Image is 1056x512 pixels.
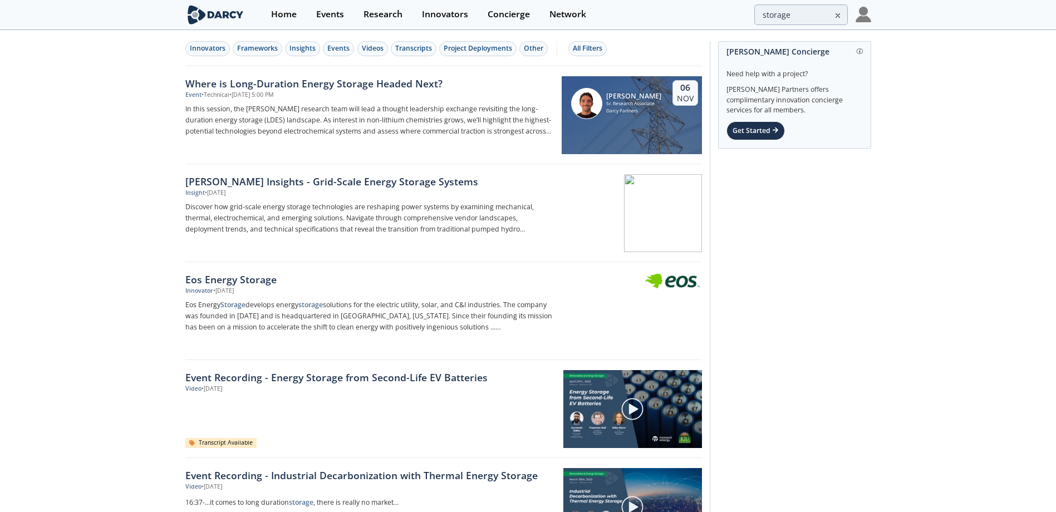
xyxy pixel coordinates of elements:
div: Get Started [726,121,785,140]
div: • Technical • [DATE] 5:00 PM [202,91,273,100]
div: • [DATE] [213,287,234,296]
div: Innovators [422,10,468,19]
div: Videos [362,43,384,53]
div: Events [327,43,350,53]
img: Profile [856,7,871,22]
a: Event Recording - Energy Storage from Second-Life EV Batteries [185,370,556,385]
a: Eos Energy Storage Innovator •[DATE] Eos EnergyStoragedevelops energystoragesolutions for the ele... [185,262,702,360]
img: play-chapters-gray.svg [621,397,644,421]
div: All Filters [573,43,602,53]
div: Transcript Available [185,438,257,448]
img: information.svg [857,48,863,55]
div: Transcripts [395,43,432,53]
div: Eos Energy Storage [185,272,554,287]
a: Event Recording - Industrial Decarbonization with Thermal Energy Storage [185,468,556,483]
div: Project Deployments [444,43,512,53]
div: Sr. Research Associate [606,100,661,107]
div: Other [524,43,543,53]
div: • [DATE] [202,483,222,491]
button: Frameworks [233,41,282,56]
div: Insight [185,189,205,198]
input: Advanced Search [754,4,848,25]
div: • [DATE] [205,189,225,198]
button: Project Deployments [439,41,517,56]
div: 06 [677,82,694,93]
div: Events [316,10,344,19]
div: Innovators [190,43,225,53]
a: 16:37-...it comes to long durationstorage, there is really no market... [185,495,556,510]
div: Research [364,10,402,19]
img: logo-wide.svg [185,5,246,24]
a: [PERSON_NAME] Insights - Grid-Scale Energy Storage Systems Insight •[DATE] Discover how grid-scal... [185,164,702,262]
button: Insights [285,41,320,56]
div: Darcy Partners [606,107,661,115]
div: Video [185,483,202,491]
div: Video [185,385,202,393]
strong: storage [298,300,323,309]
a: Where is Long-Duration Energy Storage Headed Next? Event •Technical•[DATE] 5:00 PM In this sessio... [185,66,702,164]
div: [PERSON_NAME] Partners offers complimentary innovation concierge services for all members. [726,79,863,116]
div: Nov [677,93,694,104]
div: Frameworks [237,43,278,53]
div: [PERSON_NAME] Concierge [726,42,863,61]
div: [PERSON_NAME] [606,92,661,100]
strong: storage [289,498,313,507]
div: Concierge [488,10,530,19]
div: Where is Long-Duration Energy Storage Headed Next? [185,76,554,91]
button: Other [519,41,548,56]
strong: Storage [220,300,245,309]
div: Insights [289,43,316,53]
p: In this session, the [PERSON_NAME] research team will lead a thought leadership exchange revisiti... [185,104,554,137]
img: Juan Corrado [571,88,602,119]
div: • [DATE] [202,385,222,393]
div: Home [271,10,297,19]
div: [PERSON_NAME] Insights - Grid-Scale Energy Storage Systems [185,174,554,189]
div: Need help with a project? [726,61,863,79]
p: Discover how grid-scale energy storage technologies are reshaping power systems by examining mech... [185,201,554,235]
div: Innovator [185,287,213,296]
div: Network [549,10,586,19]
button: Events [323,41,354,56]
button: Innovators [185,41,230,56]
img: Eos Energy Storage [645,274,700,288]
button: Videos [357,41,388,56]
p: Eos Energy develops energy solutions for the electric utility, solar, and C&I industries. The com... [185,299,554,333]
button: All Filters [568,41,607,56]
button: Transcripts [391,41,436,56]
div: Event [185,91,202,100]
